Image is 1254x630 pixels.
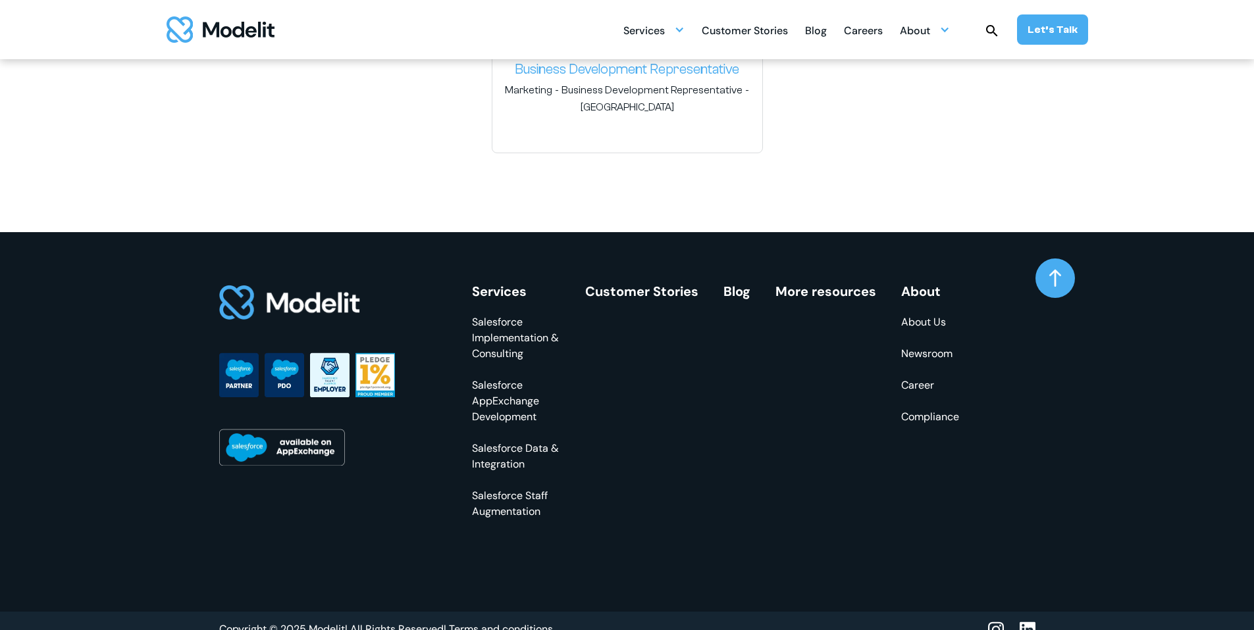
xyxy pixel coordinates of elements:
[901,409,959,425] a: Compliance
[472,314,560,362] a: Salesforce Implementation & Consulting
[702,19,788,45] div: Customer Stories
[562,83,743,97] span: Business Development Representative
[805,19,827,45] div: Blog
[472,377,560,425] a: Salesforce AppExchange Development
[1017,14,1088,45] a: Let’s Talk
[623,19,665,45] div: Services
[219,284,361,322] img: footer logo
[1049,269,1061,287] img: arrow up
[901,377,959,393] a: Career
[900,17,950,43] div: About
[900,19,930,45] div: About
[472,441,560,472] a: Salesforce Data & Integration
[844,19,883,45] div: Careers
[1028,22,1078,37] div: Let’s Talk
[901,346,959,362] a: Newsroom
[167,16,274,43] img: modelit logo
[901,284,959,299] div: About
[503,83,752,114] span: - -
[844,17,883,43] a: Careers
[775,283,876,300] a: More resources
[702,17,788,43] a: Customer Stories
[472,284,560,299] div: Services
[472,488,560,520] a: Salesforce Staff Augmentation
[805,17,827,43] a: Blog
[623,17,685,43] div: Services
[901,314,959,330] a: About Us
[581,100,674,114] span: [GEOGRAPHIC_DATA]
[167,16,274,43] a: home
[723,283,750,300] a: Blog
[505,83,552,97] span: Marketing
[503,59,752,80] a: Business Development Representative
[585,283,698,300] a: Customer Stories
